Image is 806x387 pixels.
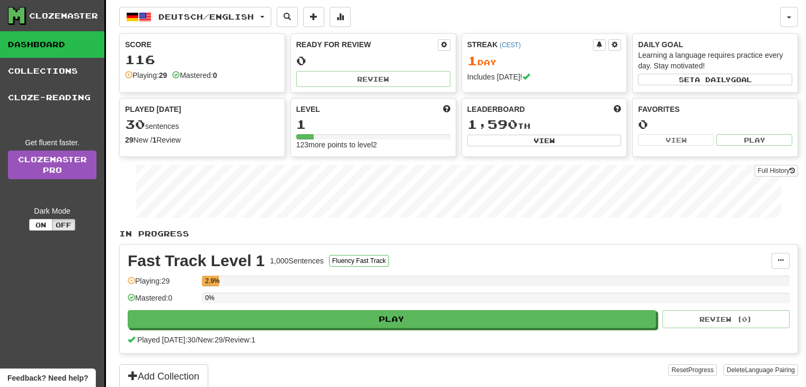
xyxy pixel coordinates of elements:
div: Score [125,39,279,50]
span: Progress [688,366,714,374]
a: (CEST) [500,41,521,49]
div: 123 more points to level 2 [296,139,450,150]
strong: 29 [125,136,134,144]
button: Fluency Fast Track [329,255,389,267]
span: Played [DATE] [125,104,181,115]
div: New / Review [125,135,279,145]
span: 1 [467,53,477,68]
div: Day [467,54,622,68]
span: Score more points to level up [443,104,450,115]
button: DeleteLanguage Pairing [723,364,798,376]
button: Review (0) [662,310,790,328]
div: Ready for Review [296,39,438,50]
div: Mastered: 0 [128,293,197,310]
button: ResetProgress [668,364,716,376]
div: Dark Mode [8,206,96,216]
div: 2.9% [205,276,219,286]
div: Clozemaster [29,11,98,21]
button: Off [52,219,75,231]
div: Fast Track Level 1 [128,253,265,269]
p: In Progress [119,228,798,239]
strong: 1 [152,136,156,144]
div: th [467,118,622,131]
div: 0 [638,118,792,131]
div: Includes [DATE]! [467,72,622,82]
span: Review: 1 [225,336,255,344]
button: Play [716,134,792,146]
span: Open feedback widget [7,373,88,383]
div: Favorites [638,104,792,115]
span: Deutsch / English [158,12,254,21]
div: 116 [125,53,279,66]
button: Review [296,71,450,87]
button: Seta dailygoal [638,74,792,85]
button: Full History [755,165,798,177]
button: View [638,134,714,146]
div: Playing: 29 [128,276,197,293]
button: Add sentence to collection [303,7,324,27]
div: 0 [296,54,450,67]
strong: 0 [213,71,217,80]
span: Level [296,104,320,115]
div: 1,000 Sentences [270,256,324,266]
span: This week in points, UTC [614,104,621,115]
div: sentences [125,118,279,131]
span: a daily [695,76,731,83]
div: Learning a language requires practice every day. Stay motivated! [638,50,792,71]
button: Deutsch/English [119,7,271,27]
div: Get fluent faster. [8,137,96,148]
button: Search sentences [277,7,298,27]
div: Daily Goal [638,39,792,50]
span: / [223,336,225,344]
span: New: 29 [198,336,223,344]
span: Language Pairing [745,366,795,374]
div: Streak [467,39,594,50]
span: 30 [125,117,145,131]
a: ClozemasterPro [8,151,96,179]
button: Play [128,310,656,328]
span: / [196,336,198,344]
div: Mastered: [172,70,217,81]
span: Played [DATE]: 30 [137,336,196,344]
div: 1 [296,118,450,131]
button: On [29,219,52,231]
span: Leaderboard [467,104,525,115]
button: View [467,135,622,146]
div: Playing: [125,70,167,81]
button: More stats [330,7,351,27]
span: 1,590 [467,117,518,131]
strong: 29 [159,71,167,80]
